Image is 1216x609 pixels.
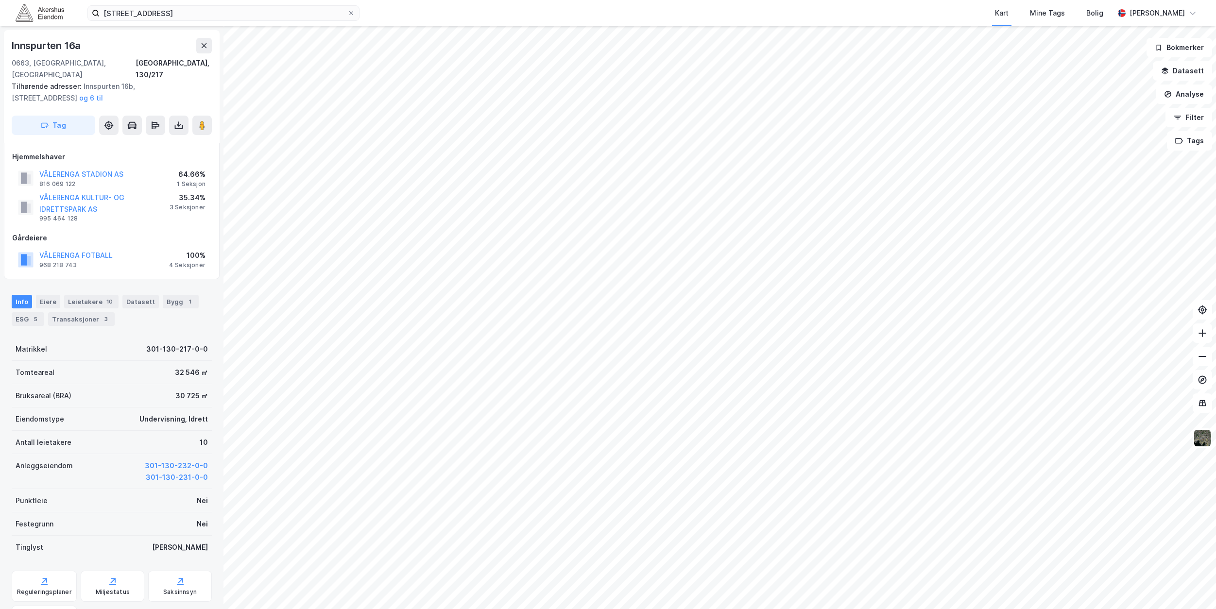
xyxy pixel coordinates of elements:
div: Eiere [36,295,60,308]
div: Antall leietakere [16,437,71,448]
div: 968 218 743 [39,261,77,269]
div: 1 [185,297,195,306]
div: 301-130-217-0-0 [146,343,208,355]
div: 30 725 ㎡ [175,390,208,402]
div: Gårdeiere [12,232,211,244]
div: [GEOGRAPHIC_DATA], 130/217 [136,57,212,81]
input: Søk på adresse, matrikkel, gårdeiere, leietakere eller personer [100,6,347,20]
div: Kontrollprogram for chat [1167,562,1216,609]
div: Datasett [122,295,159,308]
div: Leietakere [64,295,119,308]
div: Punktleie [16,495,48,507]
button: 301-130-231-0-0 [146,472,208,483]
div: Bygg [163,295,199,308]
button: Tags [1167,131,1212,151]
button: 301-130-232-0-0 [145,460,208,472]
div: Innspurten 16b, [STREET_ADDRESS] [12,81,204,104]
div: 1 Seksjon [177,180,206,188]
div: Reguleringsplaner [17,588,72,596]
div: Nei [197,495,208,507]
div: Festegrunn [16,518,53,530]
button: Datasett [1153,61,1212,81]
div: 64.66% [177,169,206,180]
button: Tag [12,116,95,135]
div: ESG [12,312,44,326]
div: Bolig [1086,7,1103,19]
button: Bokmerker [1147,38,1212,57]
iframe: Chat Widget [1167,562,1216,609]
div: Miljøstatus [96,588,130,596]
div: Undervisning, Idrett [139,413,208,425]
div: Anleggseiendom [16,460,73,472]
div: Nei [197,518,208,530]
div: [PERSON_NAME] [152,541,208,553]
div: [PERSON_NAME] [1130,7,1185,19]
div: 4 Seksjoner [169,261,206,269]
div: Matrikkel [16,343,47,355]
div: 10 [104,297,115,306]
div: 35.34% [170,192,206,203]
div: Tomteareal [16,367,54,378]
img: 9k= [1193,429,1212,447]
button: Analyse [1156,85,1212,104]
div: 5 [31,314,40,324]
div: 10 [200,437,208,448]
div: Bruksareal (BRA) [16,390,71,402]
div: 32 546 ㎡ [175,367,208,378]
img: akershus-eiendom-logo.9091f326c980b4bce74ccdd9f866810c.svg [16,4,64,21]
div: 3 [101,314,111,324]
div: 816 069 122 [39,180,75,188]
div: 3 Seksjoner [170,203,206,211]
div: 0663, [GEOGRAPHIC_DATA], [GEOGRAPHIC_DATA] [12,57,136,81]
div: Hjemmelshaver [12,151,211,163]
div: Kart [995,7,1009,19]
div: Transaksjoner [48,312,115,326]
div: Tinglyst [16,541,43,553]
div: Saksinnsyn [163,588,197,596]
span: Tilhørende adresser: [12,82,84,90]
div: Innspurten 16a [12,38,83,53]
div: Info [12,295,32,308]
button: Filter [1165,108,1212,127]
div: 100% [169,250,206,261]
div: Mine Tags [1030,7,1065,19]
div: Eiendomstype [16,413,64,425]
div: 995 464 128 [39,215,78,222]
